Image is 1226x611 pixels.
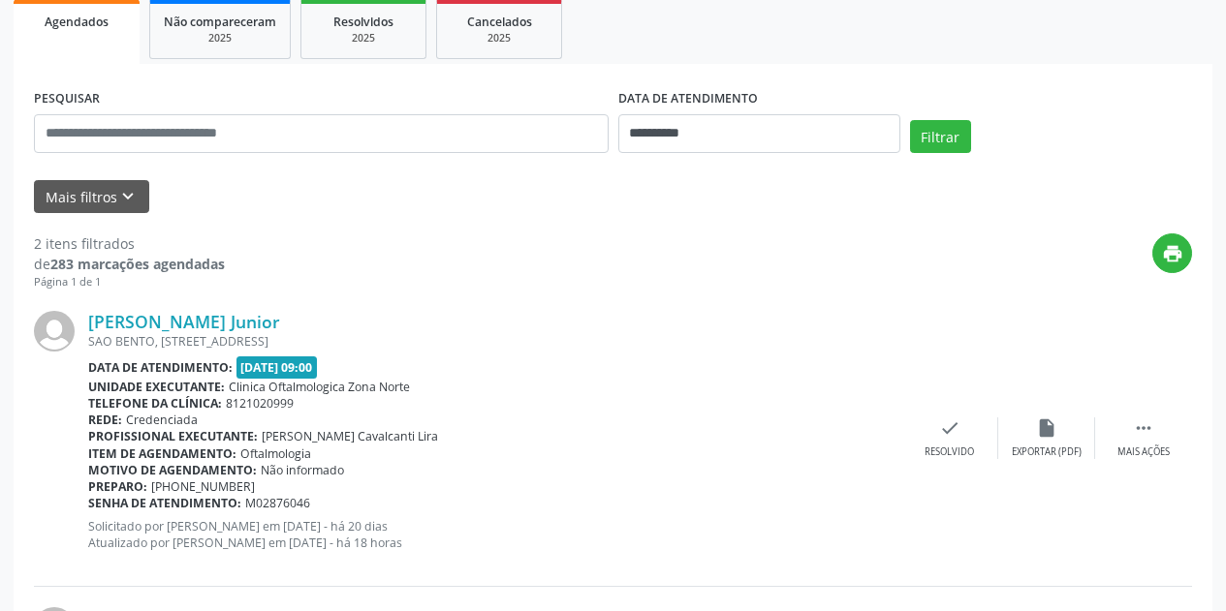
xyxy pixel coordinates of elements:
[50,255,225,273] strong: 283 marcações agendadas
[618,84,758,114] label: DATA DE ATENDIMENTO
[34,274,225,290] div: Página 1 de 1
[88,518,901,551] p: Solicitado por [PERSON_NAME] em [DATE] - há 20 dias Atualizado por [PERSON_NAME] em [DATE] - há 1...
[88,462,257,478] b: Motivo de agendamento:
[34,233,225,254] div: 2 itens filtrados
[261,462,344,478] span: Não informado
[88,311,280,332] a: [PERSON_NAME] Junior
[229,379,410,395] span: Clinica Oftalmologica Zona Norte
[88,395,222,412] b: Telefone da clínica:
[164,14,276,30] span: Não compareceram
[45,14,109,30] span: Agendados
[1133,417,1154,439] i: 
[245,495,310,511] span: M02876046
[34,84,100,114] label: PESQUISAR
[1012,445,1082,459] div: Exportar (PDF)
[910,120,971,153] button: Filtrar
[467,14,532,30] span: Cancelados
[88,379,225,395] b: Unidade executante:
[88,333,901,350] div: SAO BENTO, [STREET_ADDRESS]
[1162,243,1183,264] i: print
[34,180,149,214] button: Mais filtroskeyboard_arrow_down
[1152,233,1192,273] button: print
[1036,417,1057,439] i: insert_drive_file
[236,356,318,379] span: [DATE] 09:00
[240,445,311,462] span: Oftalmologia
[1117,445,1170,459] div: Mais ações
[126,412,198,428] span: Credenciada
[226,395,294,412] span: 8121020999
[151,478,255,495] span: [PHONE_NUMBER]
[34,254,225,274] div: de
[117,186,139,207] i: keyboard_arrow_down
[88,445,236,462] b: Item de agendamento:
[164,31,276,46] div: 2025
[88,412,122,428] b: Rede:
[34,311,75,351] img: img
[262,428,438,444] span: [PERSON_NAME] Cavalcanti Lira
[939,417,960,439] i: check
[88,359,233,376] b: Data de atendimento:
[315,31,412,46] div: 2025
[333,14,393,30] span: Resolvidos
[88,478,147,495] b: Preparo:
[88,495,241,511] b: Senha de atendimento:
[925,445,974,459] div: Resolvido
[451,31,548,46] div: 2025
[88,428,258,444] b: Profissional executante:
